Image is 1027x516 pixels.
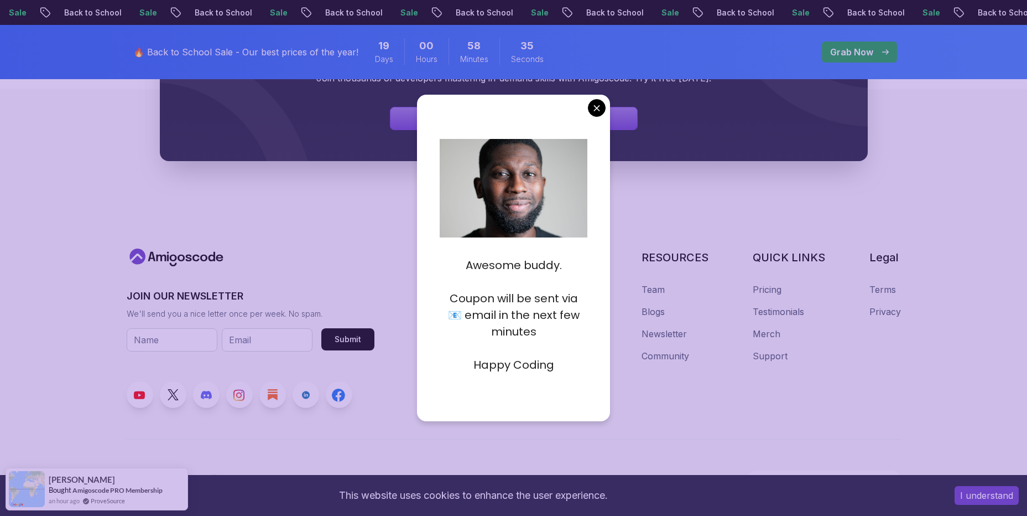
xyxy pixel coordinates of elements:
a: Team [642,283,665,296]
p: Back to School [304,7,379,18]
span: Hours [416,54,437,65]
span: Minutes [460,54,488,65]
span: 58 Minutes [467,38,481,54]
a: Support [753,349,788,363]
a: Terms [869,283,896,296]
h3: RESOURCES [642,250,708,265]
a: LinkedIn link [293,381,319,408]
a: Privacy [869,305,901,318]
h3: JOIN OUR NEWSLETTER [127,288,374,304]
a: Facebook link [326,381,352,408]
a: ProveSource [91,496,125,505]
span: 19 Days [378,38,389,54]
p: Sale [379,7,414,18]
p: Sale [248,7,284,18]
input: Name [127,328,217,352]
p: [EMAIL_ADDRESS][DOMAIN_NAME] [766,473,894,484]
p: Back to School [826,7,901,18]
img: provesource social proof notification image [9,471,45,507]
button: Accept cookies [955,486,1019,505]
a: Newsletter [642,327,687,340]
p: Back to School [434,7,509,18]
p: Back to School [695,7,770,18]
a: Merch [753,327,780,340]
span: Bought [49,486,71,494]
button: Submit [321,328,374,350]
a: Discord link [193,381,220,408]
p: We'll send you a nice letter once per week. No spam. [127,308,374,319]
a: Testimonials [753,305,804,318]
p: Grab Now [830,45,873,59]
p: Sale [640,7,675,18]
div: Submit [335,334,361,345]
span: Days [375,54,393,65]
a: [EMAIL_ADDRESS][DOMAIN_NAME] [748,471,901,487]
a: Pricing [753,283,781,296]
a: Twitter link [160,381,186,408]
h3: Legal [869,250,901,265]
a: Blog link [259,381,286,408]
p: Sale [770,7,806,18]
h3: QUICK LINKS [753,250,825,265]
p: 🔥 Back to School Sale - Our best prices of the year! [133,45,358,59]
p: © 2025 Amigoscode. All rights reserved. [403,472,564,486]
a: Instagram link [226,381,253,408]
input: Email [222,328,312,352]
span: an hour ago [49,496,80,505]
span: Seconds [511,54,544,65]
p: Sale [509,7,545,18]
p: Back to School [173,7,248,18]
div: This website uses cookies to enhance the user experience. [8,483,938,508]
p: Back to School [565,7,640,18]
p: Back to School [43,7,118,18]
span: 35 Seconds [520,38,534,54]
a: Youtube link [127,381,153,408]
a: Blogs [642,305,665,318]
p: Sale [901,7,936,18]
a: Amigoscode PRO Membership [72,486,163,494]
p: Sale [118,7,153,18]
span: 0 Hours [419,38,434,54]
span: [PERSON_NAME] [49,475,115,484]
a: Signin page [390,107,638,130]
a: Community [642,349,689,363]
